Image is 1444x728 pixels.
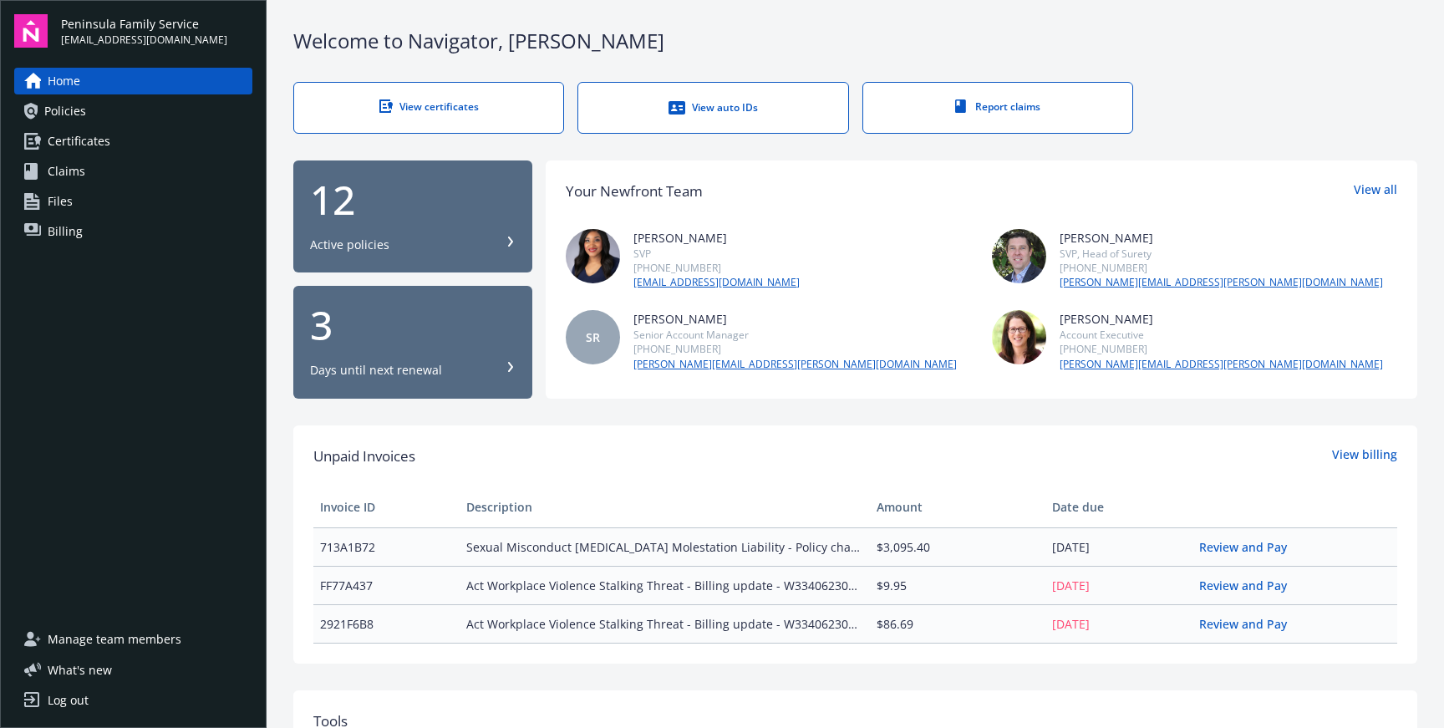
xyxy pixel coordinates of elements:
[612,99,814,116] div: View auto IDs
[1045,487,1192,527] th: Date due
[1060,328,1383,342] div: Account Executive
[48,158,85,185] span: Claims
[313,445,415,467] span: Unpaid Invoices
[577,82,848,134] a: View auto IDs
[1060,310,1383,328] div: [PERSON_NAME]
[633,310,957,328] div: [PERSON_NAME]
[48,661,112,679] span: What ' s new
[633,357,957,372] a: [PERSON_NAME][EMAIL_ADDRESS][PERSON_NAME][DOMAIN_NAME]
[1045,527,1192,566] td: [DATE]
[313,604,460,643] td: 2921F6B8
[633,342,957,356] div: [PHONE_NUMBER]
[1199,616,1300,632] a: Review and Pay
[48,188,73,215] span: Files
[633,247,800,261] div: SVP
[633,328,957,342] div: Senior Account Manager
[466,577,863,594] span: Act Workplace Violence Stalking Threat - Billing update - W33406230201
[48,626,181,653] span: Manage team members
[992,229,1046,283] img: photo
[1060,357,1383,372] a: [PERSON_NAME][EMAIL_ADDRESS][PERSON_NAME][DOMAIN_NAME]
[1354,181,1397,202] a: View all
[293,286,532,399] button: 3Days until next renewal
[313,527,460,566] td: 713A1B72
[1060,229,1383,247] div: [PERSON_NAME]
[466,615,863,633] span: Act Workplace Violence Stalking Threat - Billing update - W33406230201
[870,527,1045,566] td: $3,095.40
[870,604,1045,643] td: $86.69
[310,237,389,253] div: Active policies
[48,68,80,94] span: Home
[14,98,252,125] a: Policies
[48,128,110,155] span: Certificates
[61,14,252,48] button: Peninsula Family Service[EMAIL_ADDRESS][DOMAIN_NAME]
[633,275,800,290] a: [EMAIL_ADDRESS][DOMAIN_NAME]
[1199,578,1300,593] a: Review and Pay
[313,487,460,527] th: Invoice ID
[1045,566,1192,604] td: [DATE]
[897,99,1099,114] div: Report claims
[61,33,227,48] span: [EMAIL_ADDRESS][DOMAIN_NAME]
[14,218,252,245] a: Billing
[48,218,83,245] span: Billing
[870,487,1045,527] th: Amount
[566,229,620,283] img: photo
[466,538,863,556] span: Sexual Misconduct [MEDICAL_DATA] Molestation Liability - Policy change - SML23157A24
[293,160,532,273] button: 12Active policies
[293,82,564,134] a: View certificates
[1060,275,1383,290] a: [PERSON_NAME][EMAIL_ADDRESS][PERSON_NAME][DOMAIN_NAME]
[1060,261,1383,275] div: [PHONE_NUMBER]
[1332,445,1397,467] a: View billing
[460,487,870,527] th: Description
[862,82,1133,134] a: Report claims
[1199,539,1300,555] a: Review and Pay
[566,181,703,202] div: Your Newfront Team
[14,188,252,215] a: Files
[328,99,530,114] div: View certificates
[586,328,600,346] span: SR
[1060,342,1383,356] div: [PHONE_NUMBER]
[14,68,252,94] a: Home
[992,310,1046,364] img: photo
[870,566,1045,604] td: $9.95
[44,98,86,125] span: Policies
[61,15,227,33] span: Peninsula Family Service
[48,687,89,714] div: Log out
[14,158,252,185] a: Claims
[633,261,800,275] div: [PHONE_NUMBER]
[14,626,252,653] a: Manage team members
[14,14,48,48] img: navigator-logo.svg
[310,180,516,220] div: 12
[633,229,800,247] div: [PERSON_NAME]
[14,128,252,155] a: Certificates
[310,362,442,379] div: Days until next renewal
[310,305,516,345] div: 3
[14,661,139,679] button: What's new
[313,566,460,604] td: FF77A437
[1060,247,1383,261] div: SVP, Head of Surety
[1045,604,1192,643] td: [DATE]
[293,27,1417,55] div: Welcome to Navigator , [PERSON_NAME]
